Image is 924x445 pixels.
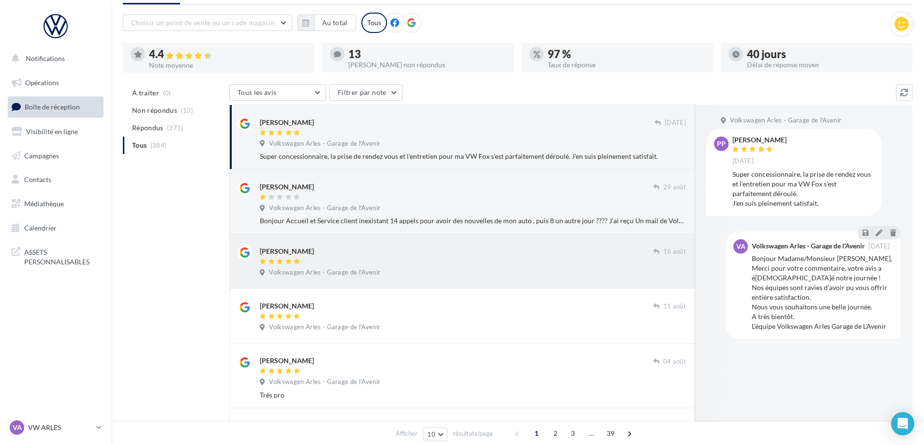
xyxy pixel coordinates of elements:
[423,428,447,441] button: 10
[24,151,59,159] span: Campagnes
[24,246,100,266] span: ASSETS PERSONNALISABLES
[269,378,380,386] span: Volkswagen Arles - Garage de l'Avenir
[24,199,64,208] span: Médiathèque
[260,420,314,430] div: [PERSON_NAME]
[131,18,274,27] span: Choisir un point de vente ou un code magasin
[717,139,726,149] span: PP
[238,88,277,96] span: Tous les avis
[132,106,177,115] span: Non répondus
[260,246,314,256] div: [PERSON_NAME]
[260,390,686,400] div: Très pro
[732,137,787,143] div: [PERSON_NAME]
[427,430,435,438] span: 10
[229,84,326,101] button: Tous les avis
[663,247,686,256] span: 16 août
[28,423,92,432] p: VW ARLES
[6,242,105,270] a: ASSETS PERSONNALISABLES
[25,78,59,87] span: Opérations
[260,216,686,226] div: Bonjour Accueil et Service client inexistant 14 appels pour avoir des nouvelles de mon auto , pui...
[453,429,493,438] span: résultats/page
[260,301,314,311] div: [PERSON_NAME]
[149,62,307,69] div: Note moyenne
[269,204,380,213] span: Volkswagen Arles - Garage de l'Avenir
[24,224,57,232] span: Calendrier
[891,412,914,435] div: Open Intercom Messenger
[8,418,104,437] a: VA VW ARLES
[260,356,314,366] div: [PERSON_NAME]
[565,426,581,441] span: 3
[6,122,105,142] a: Visibilité en ligne
[123,15,292,31] button: Choisir un point de vente ou un code magasin
[149,49,307,60] div: 4.4
[6,96,105,117] a: Boîte de réception
[269,139,380,148] span: Volkswagen Arles - Garage de l'Avenir
[732,169,874,208] div: Super concessionnaire, la prise de rendez vous et l'entretien pour ma VW Fox s'est parfaitement d...
[548,426,563,441] span: 2
[260,182,314,192] div: [PERSON_NAME]
[314,15,356,31] button: Au total
[603,426,619,441] span: 39
[6,48,102,69] button: Notifications
[24,175,51,184] span: Contacts
[361,13,387,33] div: Tous
[26,127,78,136] span: Visibilité en ligne
[747,49,905,60] div: 40 jours
[752,254,893,331] div: Bonjour Madame/Monsieur [PERSON_NAME], Merci pour votre commentaire, votre avis a é[DEMOGRAPHIC_D...
[181,107,193,114] span: (13)
[13,423,22,432] span: VA
[269,323,380,332] span: Volkswagen Arles - Garage de l'Avenir
[548,49,705,60] div: 97 %
[663,357,686,366] span: 04 août
[25,103,80,111] span: Boîte de réception
[665,119,686,127] span: [DATE]
[663,302,686,311] span: 11 août
[26,54,65,62] span: Notifications
[6,73,105,93] a: Opérations
[298,15,356,31] button: Au total
[167,124,183,132] span: (371)
[732,157,754,166] span: [DATE]
[260,118,314,127] div: [PERSON_NAME]
[6,169,105,190] a: Contacts
[132,88,159,98] span: A traiter
[752,243,865,249] div: Volkswagen Arles - Garage de l'Avenir
[348,49,506,60] div: 13
[6,194,105,214] a: Médiathèque
[663,183,686,192] span: 29 août
[584,426,599,441] span: ...
[269,268,380,277] span: Volkswagen Arles - Garage de l'Avenir
[548,61,705,68] div: Taux de réponse
[329,84,402,101] button: Filtrer par note
[868,243,890,249] span: [DATE]
[529,426,544,441] span: 1
[6,146,105,166] a: Campagnes
[730,116,841,125] span: Volkswagen Arles - Garage de l'Avenir
[132,123,164,133] span: Répondus
[747,61,905,68] div: Délai de réponse moyen
[6,218,105,238] a: Calendrier
[260,152,686,161] div: Super concessionnaire, la prise de rendez vous et l'entretien pour ma VW Fox s'est parfaitement d...
[396,429,417,438] span: Afficher
[163,89,171,97] span: (0)
[348,61,506,68] div: [PERSON_NAME] non répondus
[736,242,745,251] span: VA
